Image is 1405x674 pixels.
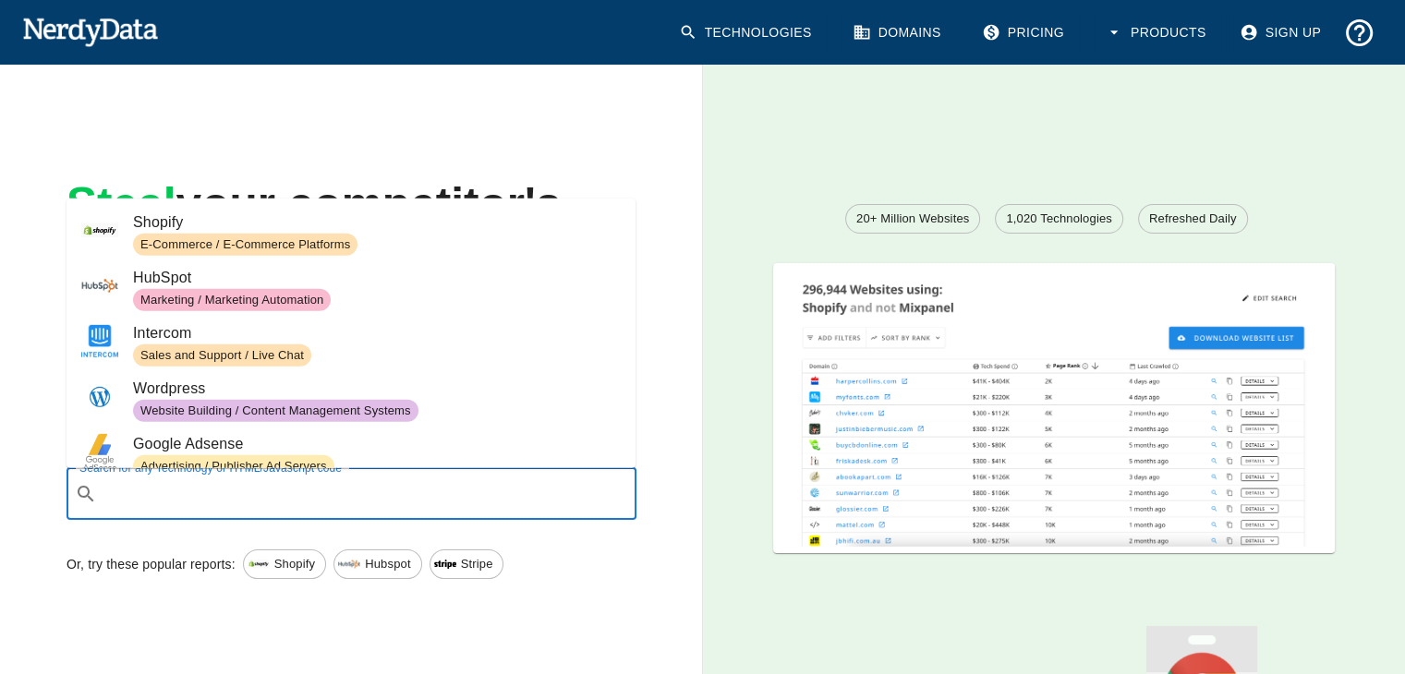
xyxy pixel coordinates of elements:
span: Google Adsense [133,433,621,455]
img: A screenshot of a report showing the total number of websites using Shopify [773,263,1335,547]
a: Pricing [971,9,1079,56]
span: Intercom [133,322,621,344]
a: Refreshed Daily [1138,204,1248,234]
a: 1,020 Technologies [995,204,1123,234]
span: Shopify [133,211,621,234]
span: Marketing / Marketing Automation [133,292,331,309]
span: Advertising / Publisher Ad Servers [133,458,334,475]
span: Website Building / Content Management Systems [133,403,418,420]
p: Or, try these popular reports: [67,555,236,573]
span: Stripe [451,555,503,573]
button: Support and Documentation [1336,9,1383,56]
label: Search for any Technology or HTML/Javascript code [79,460,342,475]
a: Shopify [243,549,326,579]
span: Wordpress [133,378,621,400]
span: 20+ Million Websites [846,210,979,228]
span: E-Commerce / E-Commerce Platforms [133,236,357,254]
span: Refreshed Daily [1139,210,1247,228]
span: Shopify [264,555,325,573]
span: Steal [67,178,176,230]
a: Hubspot [333,549,421,579]
h1: your competitor's customer list. [67,178,636,285]
img: NerdyData.com [22,13,158,50]
button: Products [1094,9,1221,56]
span: Sales and Support / Live Chat [133,347,311,365]
a: 20+ Million Websites [845,204,980,234]
span: 1,020 Technologies [996,210,1122,228]
a: Domains [842,9,956,56]
span: Hubspot [355,555,420,573]
a: Sign Up [1229,9,1336,56]
a: Technologies [668,9,827,56]
a: Stripe [430,549,504,579]
span: HubSpot [133,267,621,289]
